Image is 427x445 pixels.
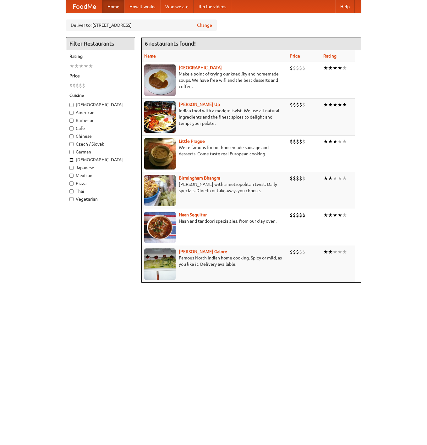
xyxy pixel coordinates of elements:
label: Mexican [69,172,132,179]
a: Little Prague [179,139,205,144]
li: ★ [337,64,342,71]
img: littleprague.jpg [144,138,176,170]
a: Name [144,53,156,58]
li: ★ [333,248,337,255]
li: ★ [328,64,333,71]
label: Barbecue [69,117,132,124]
label: Cafe [69,125,132,131]
label: Chinese [69,133,132,139]
li: $ [293,175,296,182]
a: [PERSON_NAME] Up [179,102,220,107]
li: $ [290,101,293,108]
a: Help [335,0,355,13]
li: ★ [74,63,79,70]
input: Japanese [69,166,74,170]
label: [DEMOGRAPHIC_DATA] [69,157,132,163]
input: Thai [69,189,74,193]
a: Naan Sequitur [179,212,207,217]
li: ★ [333,64,337,71]
li: ★ [69,63,74,70]
ng-pluralize: 6 restaurants found! [145,41,196,47]
a: Home [102,0,124,13]
p: [PERSON_NAME] with a metropolitan twist. Daily specials. Dine-in or takeaway, you choose. [144,181,285,194]
p: Naan and tandoori specialties, from our clay oven. [144,218,285,224]
li: $ [290,248,293,255]
input: [DEMOGRAPHIC_DATA] [69,103,74,107]
p: Indian food with a modern twist. We use all-natural ingredients and the finest spices to delight ... [144,108,285,126]
div: Deliver to: [STREET_ADDRESS] [66,19,217,31]
p: Make a point of trying our knedlíky and homemade soups. We have free wifi and the best desserts a... [144,71,285,90]
img: bhangra.jpg [144,175,176,206]
input: Mexican [69,174,74,178]
li: $ [299,175,302,182]
li: ★ [337,212,342,219]
li: ★ [328,248,333,255]
input: German [69,150,74,154]
label: [DEMOGRAPHIC_DATA] [69,102,132,108]
li: ★ [323,101,328,108]
input: Pizza [69,181,74,186]
li: ★ [333,175,337,182]
li: $ [299,64,302,71]
li: $ [302,248,305,255]
li: ★ [328,175,333,182]
li: ★ [333,138,337,145]
li: $ [296,248,299,255]
label: Thai [69,188,132,194]
li: $ [302,212,305,219]
li: $ [76,82,79,89]
li: $ [82,82,85,89]
li: ★ [328,101,333,108]
li: $ [296,64,299,71]
li: $ [296,212,299,219]
li: $ [293,138,296,145]
label: Vegetarian [69,196,132,202]
li: ★ [342,248,347,255]
a: [GEOGRAPHIC_DATA] [179,65,222,70]
input: American [69,111,74,115]
li: ★ [323,64,328,71]
li: $ [293,64,296,71]
li: $ [302,64,305,71]
a: How it works [124,0,160,13]
label: German [69,149,132,155]
li: $ [299,248,302,255]
li: ★ [342,101,347,108]
p: Famous North Indian home cooking. Spicy or mild, as you like it. Delivery available. [144,255,285,267]
input: Cafe [69,126,74,131]
a: Birmingham Bhangra [179,175,220,181]
input: Czech / Slovak [69,142,74,146]
a: Rating [323,53,337,58]
li: ★ [323,138,328,145]
li: $ [299,101,302,108]
li: $ [302,175,305,182]
h5: Rating [69,53,132,59]
li: ★ [342,64,347,71]
li: ★ [342,138,347,145]
img: naansequitur.jpg [144,212,176,243]
li: $ [290,175,293,182]
img: curryup.jpg [144,101,176,133]
li: $ [290,64,293,71]
li: ★ [337,175,342,182]
li: ★ [328,138,333,145]
label: American [69,109,132,116]
li: $ [296,101,299,108]
label: Czech / Slovak [69,141,132,147]
li: ★ [342,212,347,219]
h4: Filter Restaurants [66,37,135,50]
input: Barbecue [69,119,74,123]
a: [PERSON_NAME] Galore [179,249,227,254]
a: Change [197,22,212,28]
li: $ [299,212,302,219]
a: Price [290,53,300,58]
a: Who we are [160,0,194,13]
li: $ [79,82,82,89]
li: ★ [323,212,328,219]
img: currygalore.jpg [144,248,176,280]
li: ★ [337,138,342,145]
li: ★ [323,175,328,182]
